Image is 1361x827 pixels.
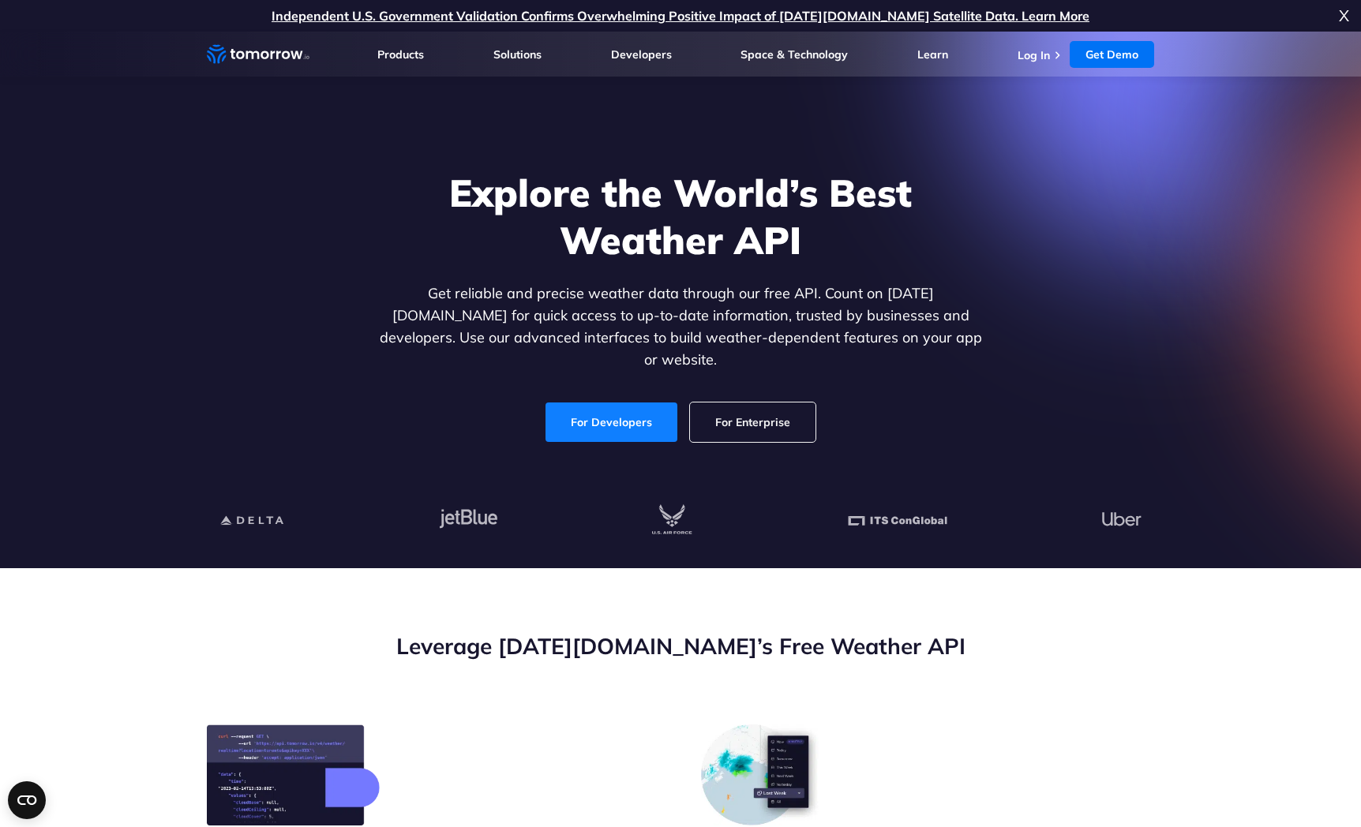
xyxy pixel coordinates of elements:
[740,47,848,62] a: Space & Technology
[376,283,985,371] p: Get reliable and precise weather data through our free API. Count on [DATE][DOMAIN_NAME] for quic...
[207,631,1154,661] h2: Leverage [DATE][DOMAIN_NAME]’s Free Weather API
[272,8,1089,24] a: Independent U.S. Government Validation Confirms Overwhelming Positive Impact of [DATE][DOMAIN_NAM...
[611,47,672,62] a: Developers
[1018,48,1050,62] a: Log In
[8,781,46,819] button: Open CMP widget
[1070,41,1154,68] a: Get Demo
[546,402,677,442] a: For Developers
[377,47,424,62] a: Products
[207,43,309,66] a: Home link
[493,47,542,62] a: Solutions
[376,169,985,264] h1: Explore the World’s Best Weather API
[690,402,815,442] a: For Enterprise
[917,47,948,62] a: Learn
